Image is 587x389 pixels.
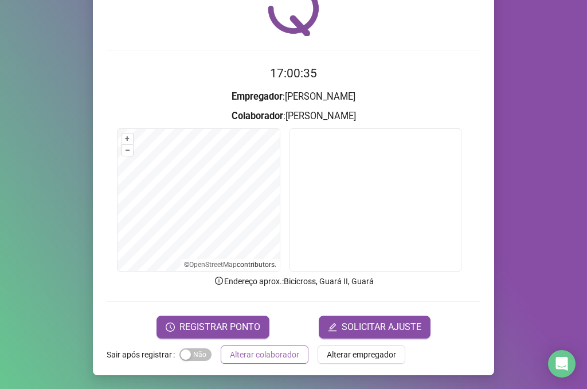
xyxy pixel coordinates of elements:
[318,345,405,364] button: Alterar empregador
[221,345,308,364] button: Alterar colaborador
[122,133,133,144] button: +
[270,66,317,80] time: 17:00:35
[232,111,283,121] strong: Colaborador
[184,261,276,269] li: © contributors.
[107,275,480,288] p: Endereço aprox. : Bicicross, Guará II, Guará
[342,320,421,334] span: SOLICITAR AJUSTE
[230,348,299,361] span: Alterar colaborador
[214,276,224,286] span: info-circle
[179,320,260,334] span: REGISTRAR PONTO
[232,91,283,102] strong: Empregador
[189,261,237,269] a: OpenStreetMap
[107,89,480,104] h3: : [PERSON_NAME]
[328,323,337,332] span: edit
[166,323,175,332] span: clock-circle
[548,350,576,378] div: Open Intercom Messenger
[107,345,179,364] label: Sair após registrar
[327,348,396,361] span: Alterar empregador
[107,109,480,124] h3: : [PERSON_NAME]
[156,316,269,339] button: REGISTRAR PONTO
[319,316,431,339] button: editSOLICITAR AJUSTE
[122,145,133,156] button: –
